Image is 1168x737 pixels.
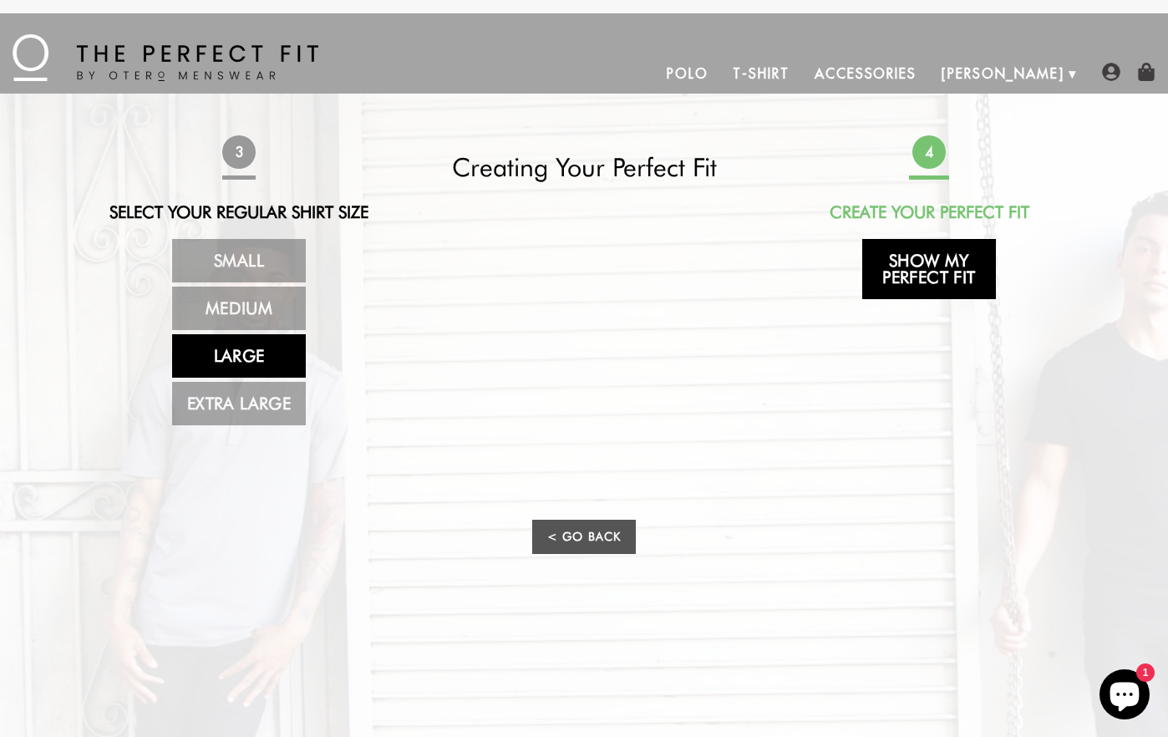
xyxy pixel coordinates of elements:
[1102,63,1120,81] img: user-account-icon.png
[221,135,256,169] span: 3
[781,202,1077,222] h2: Create Your Perfect Fit
[172,239,306,282] a: Small
[172,334,306,378] a: Large
[1137,63,1155,81] img: shopping-bag-icon.png
[532,520,636,554] a: < Go Back
[172,382,306,425] a: Extra Large
[929,53,1077,94] a: [PERSON_NAME]
[802,53,929,94] a: Accessories
[172,287,306,330] a: Medium
[91,202,387,222] h2: Select Your Regular Shirt Size
[912,135,946,169] span: 4
[654,53,721,94] a: Polo
[862,239,996,299] a: Show My Perfect Fit
[720,53,801,94] a: T-Shirt
[436,152,732,182] h2: Creating Your Perfect Fit
[1094,669,1155,724] inbox-online-store-chat: Shopify online store chat
[13,34,318,81] img: The Perfect Fit - by Otero Menswear - Logo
